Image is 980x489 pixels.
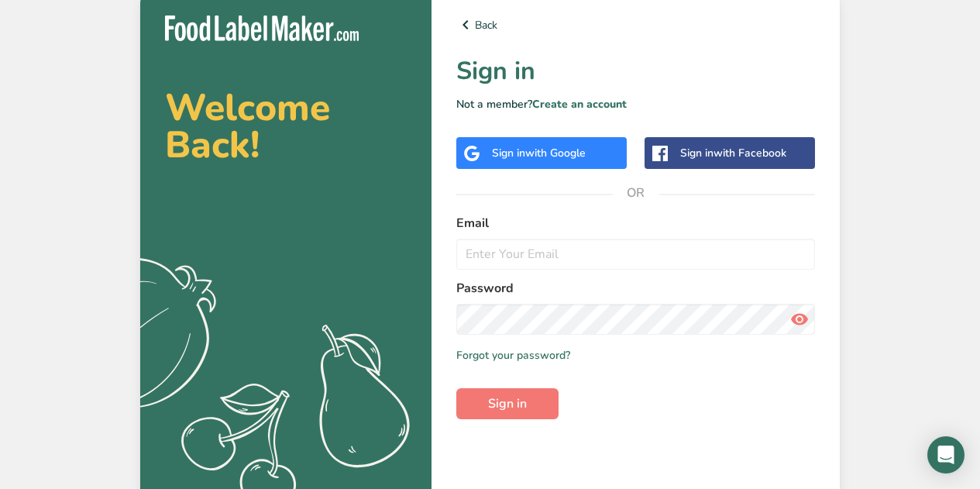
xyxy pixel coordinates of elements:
span: OR [613,170,659,216]
input: Enter Your Email [456,239,815,270]
button: Sign in [456,388,559,419]
span: with Google [525,146,586,160]
a: Create an account [532,97,627,112]
span: Sign in [488,394,527,413]
p: Not a member? [456,96,815,112]
a: Back [456,15,815,34]
h2: Welcome Back! [165,89,407,164]
div: Open Intercom Messenger [927,436,965,474]
label: Password [456,279,815,298]
span: with Facebook [714,146,786,160]
a: Forgot your password? [456,347,570,363]
div: Sign in [680,145,786,161]
label: Email [456,214,815,232]
h1: Sign in [456,53,815,90]
div: Sign in [492,145,586,161]
img: Food Label Maker [165,15,359,41]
